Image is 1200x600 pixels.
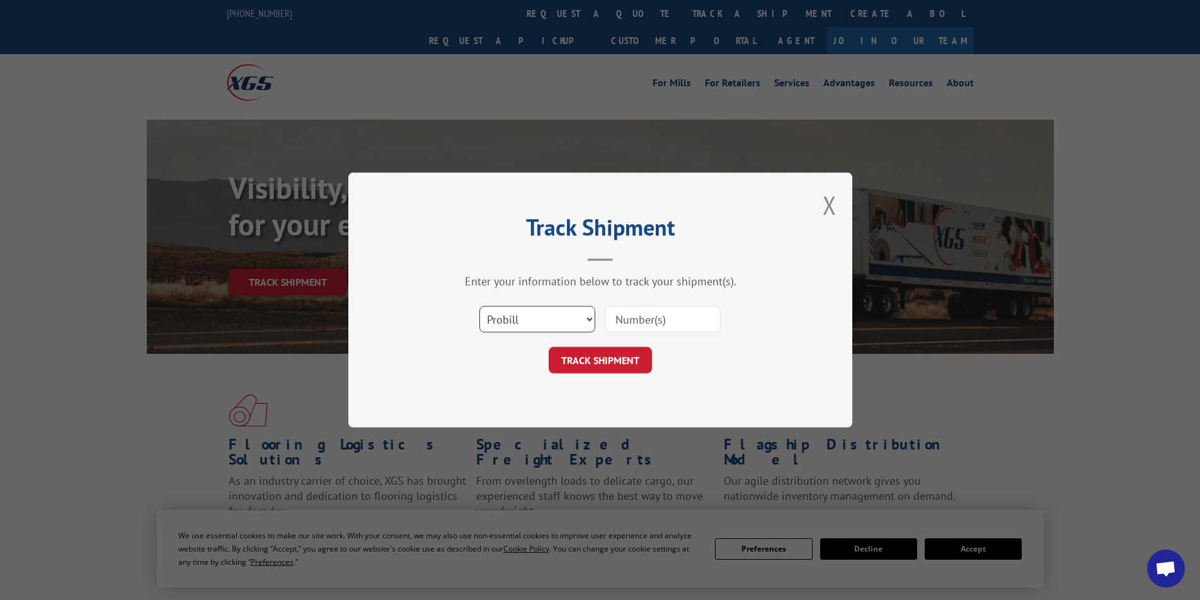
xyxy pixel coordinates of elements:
h2: Track Shipment [411,218,789,242]
button: TRACK SHIPMENT [549,347,652,373]
div: Enter your information below to track your shipment(s). [411,274,789,288]
div: Open chat [1147,550,1185,587]
button: Close modal [823,188,837,222]
input: Number(s) [605,306,721,332]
